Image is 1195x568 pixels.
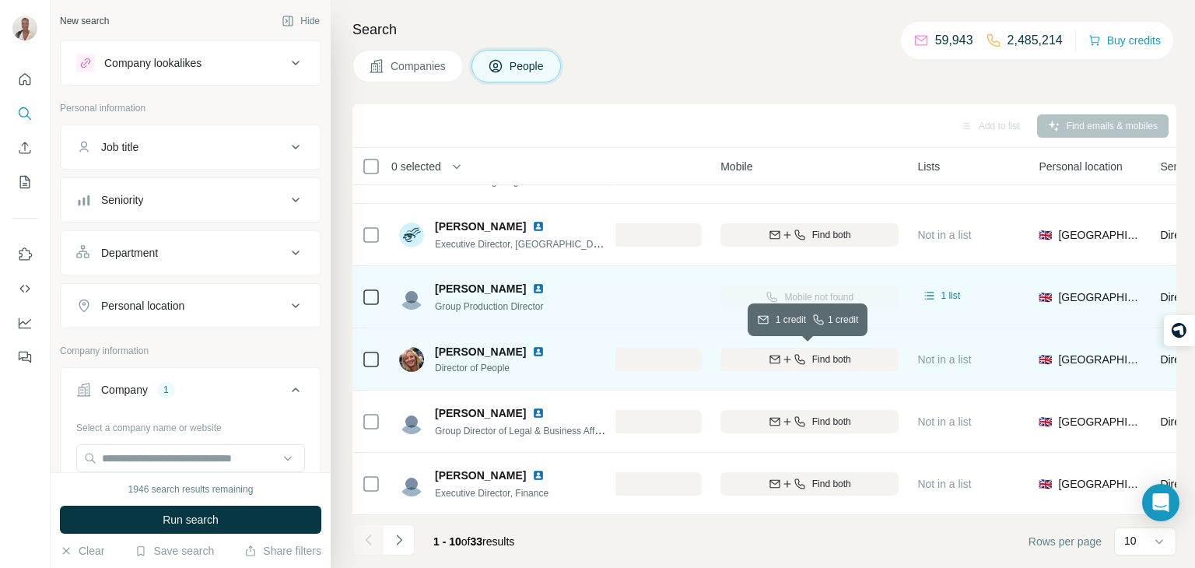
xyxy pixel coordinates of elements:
[61,371,321,415] button: Company1
[352,19,1176,40] h4: Search
[128,482,254,496] div: 1946 search results remaining
[471,535,483,548] span: 33
[12,100,37,128] button: Search
[941,289,960,303] span: 1 list
[1039,227,1052,243] span: 🇬🇧
[720,348,899,371] button: Find both
[935,31,973,50] p: 59,943
[61,128,321,166] button: Job title
[812,477,851,491] span: Find both
[812,228,851,242] span: Find both
[1039,352,1052,367] span: 🇬🇧
[1039,159,1122,174] span: Personal location
[101,382,148,398] div: Company
[1142,484,1179,521] div: Open Intercom Messenger
[384,524,415,556] button: Navigate to next page
[812,415,851,429] span: Find both
[1058,414,1141,430] span: [GEOGRAPHIC_DATA]
[435,424,703,437] span: Group Director of Legal & Business Affairs + Company Secretary
[1039,476,1052,492] span: 🇬🇧
[399,409,424,434] img: Avatar
[1008,31,1063,50] p: 2,485,214
[1039,414,1052,430] span: 🇬🇧
[917,353,971,366] span: Not in a list
[720,410,899,433] button: Find both
[271,9,331,33] button: Hide
[435,344,526,359] span: [PERSON_NAME]
[435,281,526,296] span: [PERSON_NAME]
[60,344,321,358] p: Company information
[163,512,219,528] span: Run search
[12,343,37,371] button: Feedback
[1058,476,1141,492] span: [GEOGRAPHIC_DATA]
[12,309,37,337] button: Dashboard
[12,275,37,303] button: Use Surfe API
[917,229,971,241] span: Not in a list
[399,285,424,310] img: Avatar
[399,223,424,247] img: Avatar
[1039,289,1052,305] span: 🇬🇧
[532,345,545,358] img: LinkedIn logo
[399,472,424,496] img: Avatar
[101,245,158,261] div: Department
[435,468,526,483] span: [PERSON_NAME]
[720,223,899,247] button: Find both
[433,535,514,548] span: results
[135,543,214,559] button: Save search
[76,415,305,435] div: Select a company name or website
[391,159,441,174] span: 0 selected
[60,506,321,534] button: Run search
[12,240,37,268] button: Use Surfe on LinkedIn
[101,139,138,155] div: Job title
[61,287,321,324] button: Personal location
[61,181,321,219] button: Seniority
[510,58,545,74] span: People
[60,101,321,115] p: Personal information
[60,543,104,559] button: Clear
[399,347,424,372] img: Avatar
[812,352,851,366] span: Find both
[532,469,545,482] img: LinkedIn logo
[435,219,526,234] span: [PERSON_NAME]
[12,134,37,162] button: Enrich CSV
[720,472,899,496] button: Find both
[917,415,971,428] span: Not in a list
[917,478,971,490] span: Not in a list
[101,192,143,208] div: Seniority
[917,159,940,174] span: Lists
[461,535,471,548] span: of
[12,16,37,40] img: Avatar
[12,168,37,196] button: My lists
[435,301,543,312] span: Group Production Director
[104,55,202,71] div: Company lookalikes
[157,383,175,397] div: 1
[1058,289,1141,305] span: [GEOGRAPHIC_DATA]
[532,282,545,295] img: LinkedIn logo
[1058,352,1141,367] span: [GEOGRAPHIC_DATA]
[61,234,321,272] button: Department
[101,298,184,314] div: Personal location
[435,488,548,499] span: Executive Director, Finance
[1058,227,1141,243] span: [GEOGRAPHIC_DATA]
[12,65,37,93] button: Quick start
[244,543,321,559] button: Share filters
[60,14,109,28] div: New search
[433,535,461,548] span: 1 - 10
[435,361,563,375] span: Director of People
[532,220,545,233] img: LinkedIn logo
[1124,533,1137,549] p: 10
[1088,30,1161,51] button: Buy credits
[1029,534,1102,549] span: Rows per page
[435,237,706,250] span: Executive Director, [GEOGRAPHIC_DATA] & Rest of World Sales
[435,405,526,421] span: [PERSON_NAME]
[532,407,545,419] img: LinkedIn logo
[391,58,447,74] span: Companies
[61,44,321,82] button: Company lookalikes
[720,159,752,174] span: Mobile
